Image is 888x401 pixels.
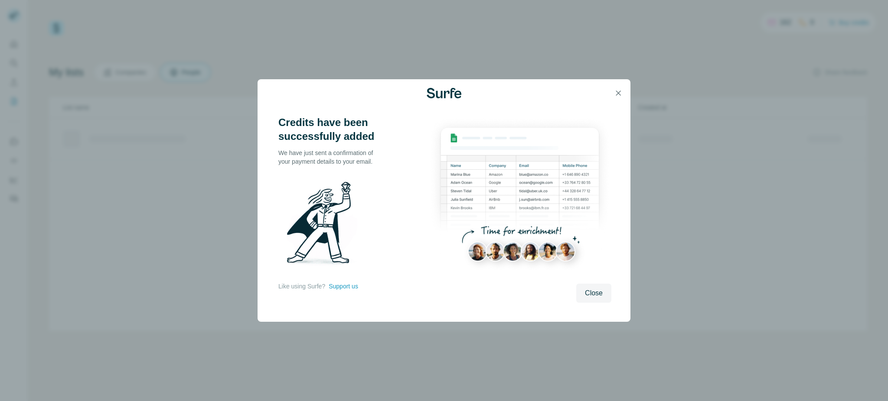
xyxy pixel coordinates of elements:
p: Like using Surfe? [278,282,325,291]
img: Enrichment Hub - Sheet Preview [428,116,611,278]
p: We have just sent a confirmation of your payment details to your email. [278,149,382,166]
button: Close [576,284,611,303]
span: Close [585,288,603,298]
img: Surfe Logo [427,88,461,98]
button: Support us [329,282,358,291]
h3: Credits have been successfully added [278,116,382,143]
img: Surfe Illustration - Man holding diamond [278,176,369,273]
